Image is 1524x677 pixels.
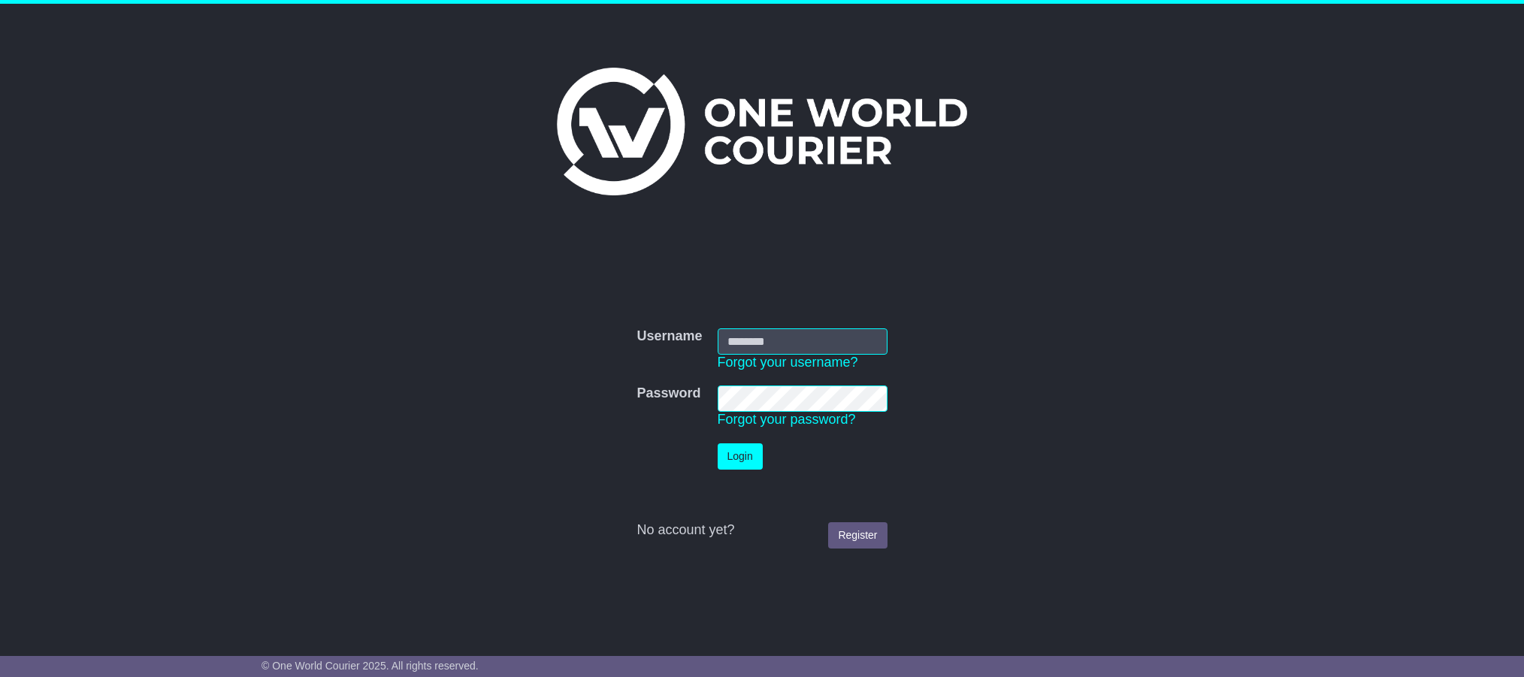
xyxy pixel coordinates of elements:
[637,522,887,539] div: No account yet?
[718,443,763,470] button: Login
[262,660,479,672] span: © One World Courier 2025. All rights reserved.
[718,412,856,427] a: Forgot your password?
[557,68,967,195] img: One World
[637,385,700,402] label: Password
[637,328,702,345] label: Username
[828,522,887,549] a: Register
[718,355,858,370] a: Forgot your username?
